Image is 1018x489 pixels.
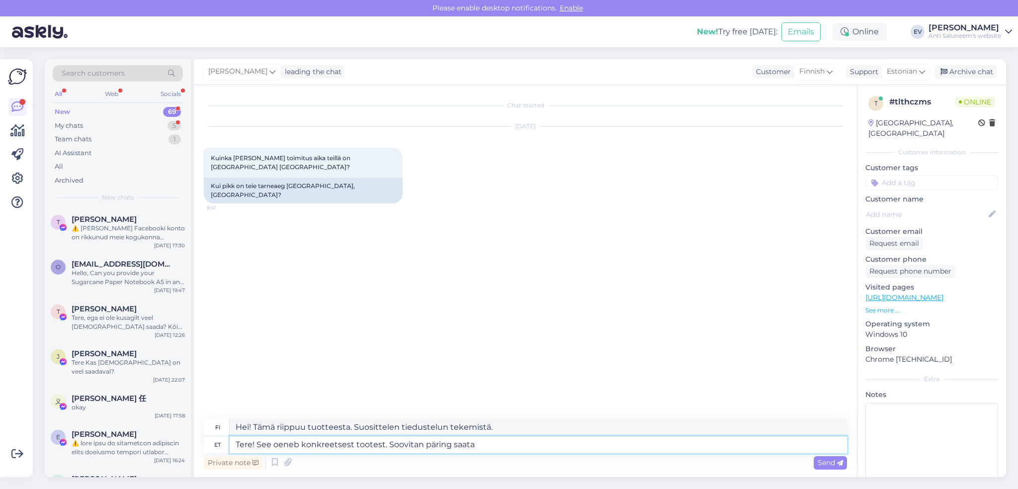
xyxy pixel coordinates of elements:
[818,458,843,467] span: Send
[211,154,352,171] span: Kuinka [PERSON_NAME] toimitus aika teillä on [GEOGRAPHIC_DATA] [GEOGRAPHIC_DATA]?
[865,375,998,384] div: Extra
[230,436,847,453] textarea: Tere! See oeneb konkreetsest tootest. Soovitan päring saata
[72,430,137,439] span: Eliza Adamska
[62,68,125,79] span: Search customers
[866,209,987,220] input: Add name
[697,26,777,38] div: Try free [DATE]:
[55,148,91,158] div: AI Assistant
[865,175,998,190] input: Add a tag
[159,88,183,100] div: Socials
[72,349,137,358] span: Jaanika Palmik
[281,67,341,77] div: leading the chat
[57,308,60,315] span: T
[865,163,998,173] p: Customer tags
[865,226,998,237] p: Customer email
[169,134,181,144] div: 1
[929,24,1012,40] a: [PERSON_NAME]Anti Saluneem's website
[55,107,70,117] div: New
[207,204,244,211] span: 9:41
[887,66,917,77] span: Estonian
[230,419,847,436] textarea: Hei! Tämä riippuu tuotteesta. Suosittelen tiedustelun tekemistä.
[55,162,63,172] div: All
[72,394,146,403] span: 义平 任
[874,99,878,107] span: t
[865,282,998,293] p: Visited pages
[865,306,998,315] p: See more ...
[955,97,995,107] span: Online
[929,24,1001,32] div: [PERSON_NAME]
[154,287,185,294] div: [DATE] 19:47
[215,419,220,436] div: fi
[72,358,185,376] div: Tere Kas [DEMOGRAPHIC_DATA] on veel saadaval?
[72,224,185,242] div: ⚠️ [PERSON_NAME] Facebooki konto on rikkunud meie kogukonna standardeid. Meie süsteem on saanud p...
[154,457,185,464] div: [DATE] 16:24
[865,254,998,265] p: Customer phone
[889,96,955,108] div: # tlthczms
[168,121,181,131] div: 5
[55,121,83,131] div: My chats
[8,67,27,86] img: Askly Logo
[72,269,185,287] div: Hello, Can you provide your Sugarcane Paper Notebook A5 in an unlined (blank) version? The produc...
[72,313,185,331] div: Tere, ega ei ole kusagilt veel [DEMOGRAPHIC_DATA] saada? Kõik läksid välja
[72,260,175,269] span: otopix@gmail.com
[865,148,998,157] div: Customer information
[929,32,1001,40] div: Anti Saluneem's website
[57,353,60,360] span: J
[697,27,718,36] b: New!
[155,331,185,339] div: [DATE] 12:26
[56,263,61,271] span: o
[865,293,943,302] a: [URL][DOMAIN_NAME]
[868,118,978,139] div: [GEOGRAPHIC_DATA], [GEOGRAPHIC_DATA]
[911,25,925,39] div: EV
[55,397,61,405] span: 义
[56,433,60,441] span: E
[154,242,185,249] div: [DATE] 17:30
[865,344,998,354] p: Browser
[155,412,185,419] div: [DATE] 17:58
[72,403,185,412] div: okay
[72,475,137,484] span: Wendy Xiao
[163,107,181,117] div: 69
[752,67,791,77] div: Customer
[865,390,998,400] p: Notes
[153,376,185,384] div: [DATE] 22:07
[865,237,923,250] div: Request email
[865,194,998,204] p: Customer name
[55,134,91,144] div: Team chats
[53,88,64,100] div: All
[102,193,134,202] span: New chats
[557,3,586,12] span: Enable
[799,66,825,77] span: Finnish
[865,265,955,278] div: Request phone number
[204,101,847,110] div: Chat started
[72,439,185,457] div: ⚠️ lore ipsu do sitametcon adipiscin elits doeiusmo tempori utlabor etdolo magnaaliq: enima://min...
[72,215,137,224] span: Tom Haja
[208,66,267,77] span: [PERSON_NAME]
[865,354,998,365] p: Chrome [TECHNICAL_ID]
[846,67,878,77] div: Support
[72,304,137,313] span: Triin Mägi
[214,436,221,453] div: et
[781,22,821,41] button: Emails
[865,319,998,329] p: Operating system
[204,178,403,203] div: Kui pikk on teie tarneaeg [GEOGRAPHIC_DATA], [GEOGRAPHIC_DATA]?
[57,218,60,226] span: T
[103,88,120,100] div: Web
[204,122,847,131] div: [DATE]
[865,329,998,340] p: Windows 10
[55,176,84,186] div: Archived
[833,23,887,41] div: Online
[204,456,262,470] div: Private note
[934,65,997,79] div: Archive chat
